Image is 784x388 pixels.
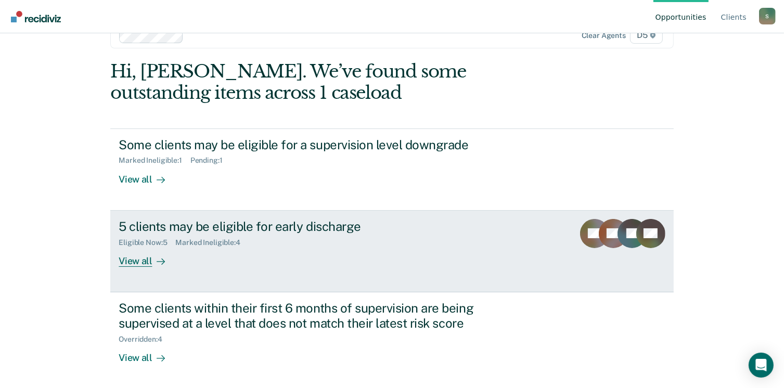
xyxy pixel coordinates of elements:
[110,211,673,292] a: 5 clients may be eligible for early dischargeEligible Now:5Marked Ineligible:4View all
[759,8,776,24] button: Profile dropdown button
[119,301,484,331] div: Some clients within their first 6 months of supervision are being supervised at a level that does...
[749,353,774,378] div: Open Intercom Messenger
[119,335,170,344] div: Overridden : 4
[119,165,177,185] div: View all
[582,31,626,40] div: Clear agents
[759,8,776,24] div: S
[110,128,673,211] a: Some clients may be eligible for a supervision level downgradeMarked Ineligible:1Pending:1View all
[119,156,190,165] div: Marked Ineligible : 1
[175,238,248,247] div: Marked Ineligible : 4
[119,343,177,364] div: View all
[119,247,177,267] div: View all
[110,61,561,104] div: Hi, [PERSON_NAME]. We’ve found some outstanding items across 1 caseload
[190,156,231,165] div: Pending : 1
[11,11,61,22] img: Recidiviz
[119,137,484,152] div: Some clients may be eligible for a supervision level downgrade
[630,27,663,44] span: D5
[119,219,484,234] div: 5 clients may be eligible for early discharge
[119,238,175,247] div: Eligible Now : 5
